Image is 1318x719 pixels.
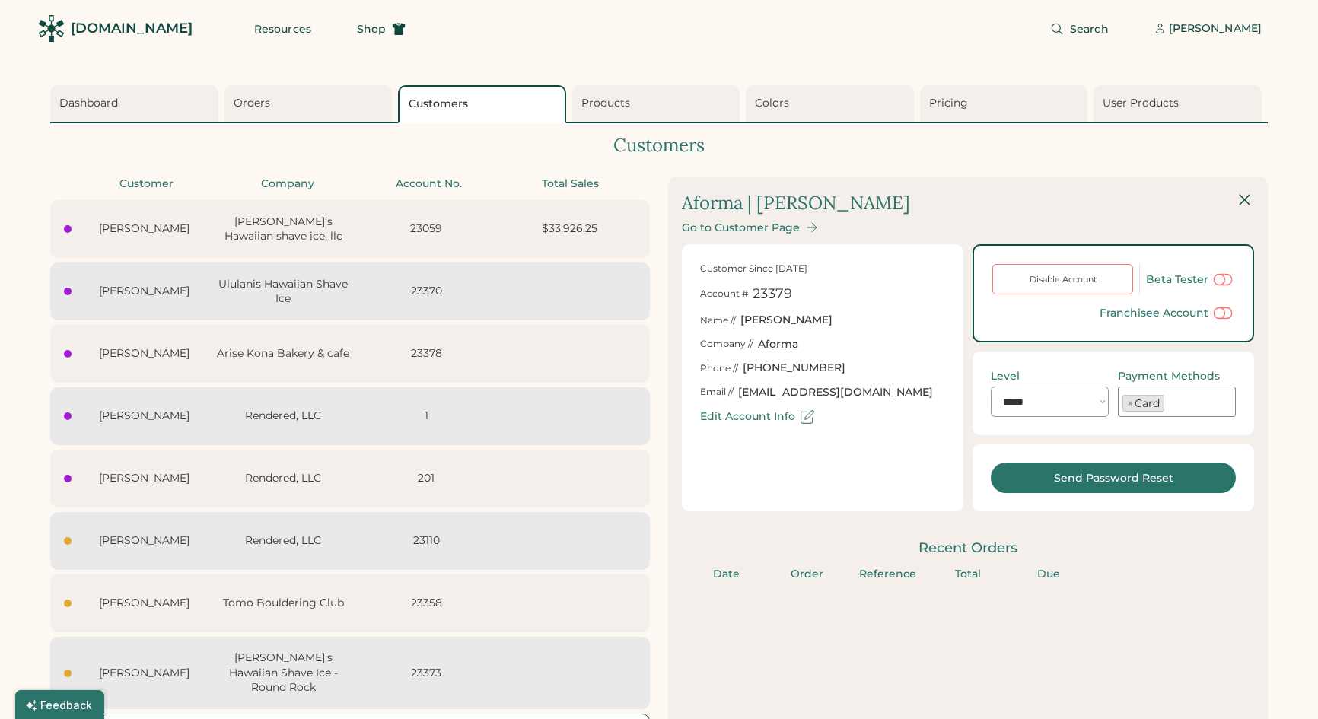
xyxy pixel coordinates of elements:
[700,410,795,423] div: Edit Account Info
[691,567,762,582] div: Date
[64,475,72,482] div: Last seen today at 5:36 pm
[852,567,923,582] div: Reference
[64,537,72,545] div: Last seen today at 4:23 pm
[581,96,736,111] div: Products
[216,533,350,549] div: Rendered, LLC
[81,284,207,299] div: [PERSON_NAME]
[1118,370,1220,383] div: Payment Methods
[81,666,207,681] div: [PERSON_NAME]
[222,177,355,192] div: Company
[339,14,424,44] button: Shop
[64,288,72,295] div: Last seen Aug 20, 25 at 8:23 am
[1122,395,1164,412] li: Card
[363,177,495,192] div: Account No.
[64,670,72,677] div: Last seen today at 4:02 pm
[991,463,1236,493] button: Send Password Reset
[216,277,350,307] div: Ululanis Hawaiian Shave Ice
[359,533,493,549] div: 23110
[682,190,910,216] div: Aforma | [PERSON_NAME]
[502,221,636,237] div: $33,926.25
[359,221,493,237] div: 23059
[59,96,214,111] div: Dashboard
[359,666,493,681] div: 23373
[81,177,213,192] div: Customer
[1013,567,1084,582] div: Due
[932,567,1004,582] div: Total
[409,97,560,112] div: Customers
[991,370,1020,383] div: Level
[38,15,65,42] img: Rendered Logo - Screens
[81,596,207,611] div: [PERSON_NAME]
[64,600,72,607] div: Last seen today at 4:03 pm
[1146,273,1208,286] div: Beta Tester
[992,264,1133,294] button: Disable Account
[700,262,807,275] div: Customer Since [DATE]
[1127,398,1133,409] span: ×
[359,284,493,299] div: 23370
[505,177,637,192] div: Total Sales
[700,362,738,375] div: Phone //
[758,337,798,352] div: Aforma
[929,96,1084,111] div: Pricing
[1246,651,1311,716] iframe: Front Chat
[700,288,748,301] div: Account #
[71,19,193,38] div: [DOMAIN_NAME]
[700,314,736,327] div: Name //
[64,412,72,420] div: Last seen today at 5:47 pm
[216,409,350,424] div: Rendered, LLC
[700,338,753,351] div: Company //
[216,346,350,361] div: Arise Kona Bakery & cafe
[216,651,350,695] div: [PERSON_NAME]'s Hawaiian Shave Ice - Round Rock
[359,596,493,611] div: 23358
[81,471,207,486] div: [PERSON_NAME]
[359,471,493,486] div: 201
[753,285,792,304] div: 23379
[357,24,386,34] span: Shop
[700,386,734,399] div: Email //
[234,96,388,111] div: Orders
[1100,307,1208,320] div: Franchisee Account
[216,596,350,611] div: Tomo Bouldering Club
[682,221,800,234] div: Go to Customer Page
[1103,96,1257,111] div: User Products
[1070,24,1109,34] span: Search
[359,409,493,424] div: 1
[743,361,845,376] div: [PHONE_NUMBER]
[236,14,329,44] button: Resources
[81,346,207,361] div: [PERSON_NAME]
[216,215,350,244] div: [PERSON_NAME]’s Hawaiian shave ice, llc
[81,533,207,549] div: [PERSON_NAME]
[1211,304,1234,323] button: Use this to limit an account deleting, copying, or editing products in their "My Products" page
[64,350,72,358] div: Last seen today at 8:58 pm
[682,539,1254,558] div: Recent Orders
[1169,21,1262,37] div: [PERSON_NAME]
[772,567,843,582] div: Order
[1032,14,1127,44] button: Search
[50,132,1268,158] div: Customers
[64,225,72,233] div: Last seen Aug 20, 25 at 8:38 am
[216,471,350,486] div: Rendered, LLC
[740,313,833,328] div: [PERSON_NAME]
[81,409,207,424] div: [PERSON_NAME]
[755,96,909,111] div: Colors
[359,346,493,361] div: 23378
[738,385,933,400] div: [EMAIL_ADDRESS][DOMAIN_NAME]
[81,221,207,237] div: [PERSON_NAME]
